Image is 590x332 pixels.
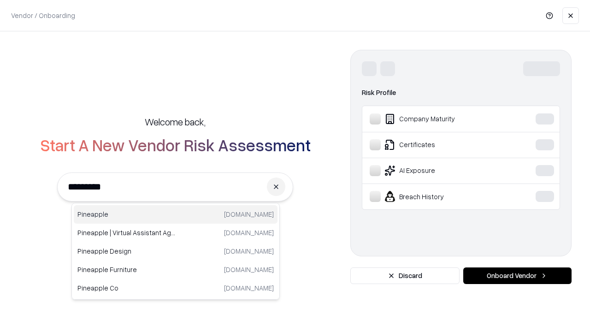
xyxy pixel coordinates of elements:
[40,136,311,154] h2: Start A New Vendor Risk Assessment
[77,283,176,293] p: Pineapple Co
[77,228,176,237] p: Pineapple | Virtual Assistant Agency
[362,87,560,98] div: Risk Profile
[370,139,507,150] div: Certificates
[77,265,176,274] p: Pineapple Furniture
[350,267,460,284] button: Discard
[77,209,176,219] p: Pineapple
[370,191,507,202] div: Breach History
[224,209,274,219] p: [DOMAIN_NAME]
[224,265,274,274] p: [DOMAIN_NAME]
[224,283,274,293] p: [DOMAIN_NAME]
[11,11,75,20] p: Vendor / Onboarding
[77,246,176,256] p: Pineapple Design
[145,115,206,128] h5: Welcome back,
[71,203,280,300] div: Suggestions
[463,267,572,284] button: Onboard Vendor
[224,228,274,237] p: [DOMAIN_NAME]
[224,246,274,256] p: [DOMAIN_NAME]
[370,113,507,125] div: Company Maturity
[370,165,507,176] div: AI Exposure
